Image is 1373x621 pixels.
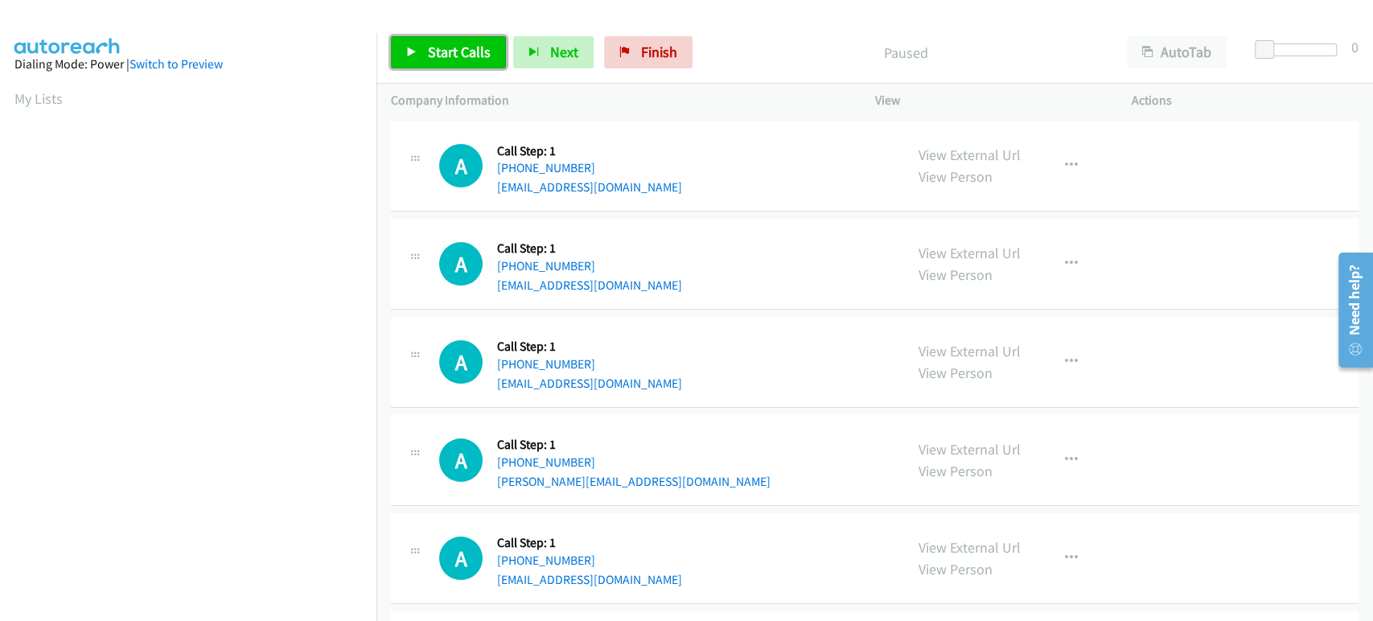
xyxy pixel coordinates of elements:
h5: Call Step: 1 [497,241,682,257]
h1: A [439,537,483,580]
div: 0 [1351,36,1359,58]
iframe: Resource Center [1327,246,1373,374]
h5: Call Step: 1 [497,535,682,551]
a: [EMAIL_ADDRESS][DOMAIN_NAME] [497,376,682,391]
p: Actions [1131,91,1359,110]
a: View External Url [919,342,1021,360]
a: View Person [919,462,993,480]
h1: A [439,242,483,286]
a: [PHONE_NUMBER] [497,160,595,175]
p: View [875,91,1103,110]
a: [PHONE_NUMBER] [497,258,595,273]
h5: Call Step: 1 [497,437,771,453]
div: Dialing Mode: Power | [14,55,362,74]
a: View External Url [919,440,1021,459]
button: Next [513,36,594,68]
span: Finish [641,43,677,61]
a: [EMAIL_ADDRESS][DOMAIN_NAME] [497,179,682,195]
div: The call is yet to be attempted [439,340,483,384]
h1: A [439,340,483,384]
div: The call is yet to be attempted [439,537,483,580]
span: Start Calls [428,43,491,61]
p: Company Information [391,91,846,110]
div: The call is yet to be attempted [439,144,483,187]
a: View Person [919,265,993,284]
h5: Call Step: 1 [497,339,682,355]
a: View External Url [919,146,1021,164]
h1: A [439,144,483,187]
a: [EMAIL_ADDRESS][DOMAIN_NAME] [497,572,682,587]
a: [PERSON_NAME][EMAIL_ADDRESS][DOMAIN_NAME] [497,474,771,489]
a: [PHONE_NUMBER] [497,356,595,372]
a: [PHONE_NUMBER] [497,454,595,470]
a: View Person [919,167,993,186]
h1: A [439,438,483,482]
a: Start Calls [391,36,506,68]
h5: Call Step: 1 [497,143,682,159]
span: Next [550,43,578,61]
a: My Lists [14,89,63,108]
button: AutoTab [1127,36,1227,68]
a: View External Url [919,244,1021,262]
a: [EMAIL_ADDRESS][DOMAIN_NAME] [497,278,682,293]
a: View Person [919,560,993,578]
a: View Person [919,364,993,382]
a: Finish [604,36,693,68]
p: Paused [714,42,1098,64]
a: View External Url [919,538,1021,557]
div: The call is yet to be attempted [439,242,483,286]
a: [PHONE_NUMBER] [497,553,595,568]
a: Switch to Preview [129,56,223,72]
div: The call is yet to be attempted [439,438,483,482]
div: Delay between calls (in seconds) [1263,43,1337,56]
